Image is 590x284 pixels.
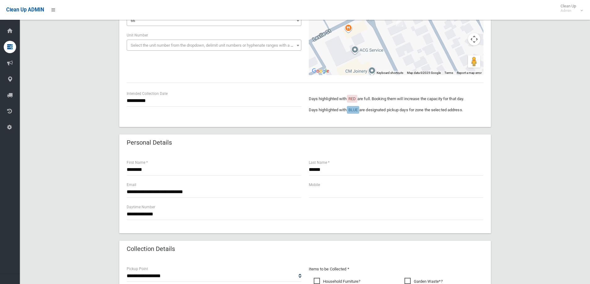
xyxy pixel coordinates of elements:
header: Collection Details [119,243,182,255]
p: Days highlighted with are designated pickup days for zone the selected address. [309,106,483,114]
button: Keyboard shortcuts [377,71,403,75]
div: 66 Chapel Street, BELMORE NSW 2192 [396,16,403,27]
span: RED [348,96,356,101]
span: 66 [131,18,135,23]
a: Terms [444,71,453,74]
header: Personal Details [119,137,179,149]
img: Google [310,67,331,75]
button: Drag Pegman onto the map to open Street View [468,55,480,68]
p: Days highlighted with are full. Booking them will increase the capacity for that day. [309,95,483,103]
a: Report a map error [457,71,482,74]
small: Admin [561,8,576,13]
span: Select the unit number from the dropdown, delimit unit numbers or hyphenate ranges with a comma [131,43,304,48]
span: Clean Up ADMIN [6,7,44,13]
button: Map camera controls [468,33,480,45]
p: Items to be Collected * [309,265,483,273]
span: BLUE [348,108,358,112]
span: Map data ©2025 Google [407,71,441,74]
a: Open this area in Google Maps (opens a new window) [310,67,331,75]
span: 66 [128,16,300,25]
span: Clean Up [557,4,582,13]
span: 66 [127,15,301,26]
